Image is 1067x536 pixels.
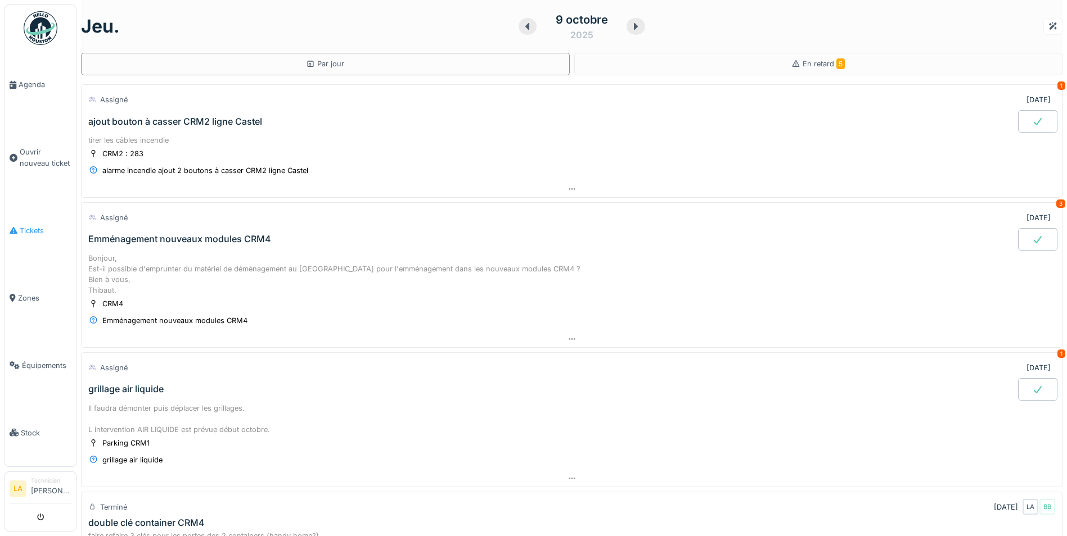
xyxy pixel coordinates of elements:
span: Équipements [22,360,71,371]
div: [DATE] [994,502,1018,512]
div: grillage air liquide [102,455,163,465]
div: grillage air liquide [88,384,164,394]
span: Stock [21,428,71,438]
a: Tickets [5,197,76,264]
div: [DATE] [1027,362,1051,373]
div: [DATE] [1027,94,1051,105]
span: Zones [18,293,71,303]
div: Technicien [31,476,71,485]
a: Stock [5,399,76,466]
div: Emménagement nouveaux modules CRM4 [88,234,271,244]
span: Tickets [20,225,71,236]
span: Agenda [19,79,71,90]
div: Parking CRM1 [102,438,150,448]
div: ajout bouton à casser CRM2 ligne Castel [88,116,262,127]
div: [DATE] [1027,212,1051,223]
span: En retard [803,60,845,68]
div: Terminé [100,502,127,512]
div: tirer les câbles incendie [88,135,1055,146]
div: Assigné [100,362,128,373]
span: 5 [836,58,845,69]
img: Badge_color-CXgf-gQk.svg [24,11,57,45]
div: Par jour [306,58,344,69]
li: [PERSON_NAME] [31,476,71,501]
a: Équipements [5,331,76,399]
div: 9 octobre [556,11,608,28]
a: Agenda [5,51,76,119]
div: 2025 [570,28,593,42]
div: Assigné [100,212,128,223]
div: CRM2 : 283 [102,148,143,159]
div: Assigné [100,94,128,105]
li: LA [10,480,26,497]
div: LA [1023,499,1038,515]
div: 1 [1057,81,1065,90]
div: double clé container CRM4 [88,517,205,528]
h1: jeu. [81,16,120,37]
span: Ouvrir nouveau ticket [20,147,71,168]
a: Ouvrir nouveau ticket [5,119,76,197]
div: 3 [1056,199,1065,208]
div: Emménagement nouveaux modules CRM4 [102,315,247,326]
a: Zones [5,264,76,331]
div: alarme incendie ajout 2 boutons à casser CRM2 ligne Castel [102,165,308,176]
div: Il faudra démonter puis déplacer les grillages. L intervention AIR LIQUIDE est prévue début octobre. [88,403,1055,435]
div: BB [1039,499,1055,515]
a: LA Technicien[PERSON_NAME] [10,476,71,503]
div: Bonjour, Est-il possible d'emprunter du matériel de déménagement au [GEOGRAPHIC_DATA] pour l'emmé... [88,253,1055,296]
div: CRM4 [102,298,123,309]
div: 1 [1057,349,1065,358]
